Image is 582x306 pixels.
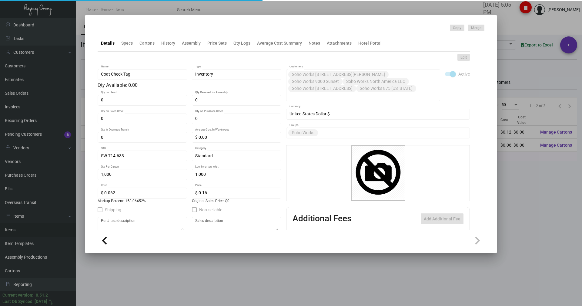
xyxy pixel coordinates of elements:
div: Last Qb Synced: [DATE] [2,298,47,305]
span: Add Additional Fee [424,216,460,221]
div: History [161,40,175,46]
div: Qty Logs [233,40,250,46]
div: Attachments [327,40,352,46]
div: Hotel Portal [358,40,382,46]
div: Price Sets [207,40,227,46]
div: Specs [121,40,133,46]
div: Assembly [182,40,201,46]
button: Edit [457,54,470,61]
button: Add Additional Fee [421,213,463,224]
span: Merge [471,25,481,31]
div: Current version: [2,292,33,298]
mat-chip: Soho Works [288,129,318,136]
mat-chip: Soho Works [STREET_ADDRESS][PERSON_NAME] [288,71,389,78]
h2: Additional Fees [293,213,351,224]
div: Details [101,40,115,46]
span: Edit [460,55,467,60]
div: Qty Available: 0.00 [98,82,281,89]
div: Average Cost Summary [257,40,302,46]
input: Add new.. [319,131,467,135]
mat-chip: Soho Works North America LLC [343,78,409,85]
span: Copy [453,25,461,31]
mat-chip: Soho Works 875 [US_STATE] [356,85,416,92]
button: Merge [468,25,484,31]
mat-chip: Soho Works 9000 Sunset [288,78,343,85]
span: Non-sellable [199,206,222,213]
span: Shipping [105,206,121,213]
span: Active [458,70,470,78]
div: Notes [309,40,320,46]
div: Cartons [139,40,155,46]
mat-chip: Soho Works [STREET_ADDRESS] [288,85,356,92]
input: Add new.. [289,93,437,98]
button: Copy [450,25,464,31]
div: 0.51.2 [36,292,48,298]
